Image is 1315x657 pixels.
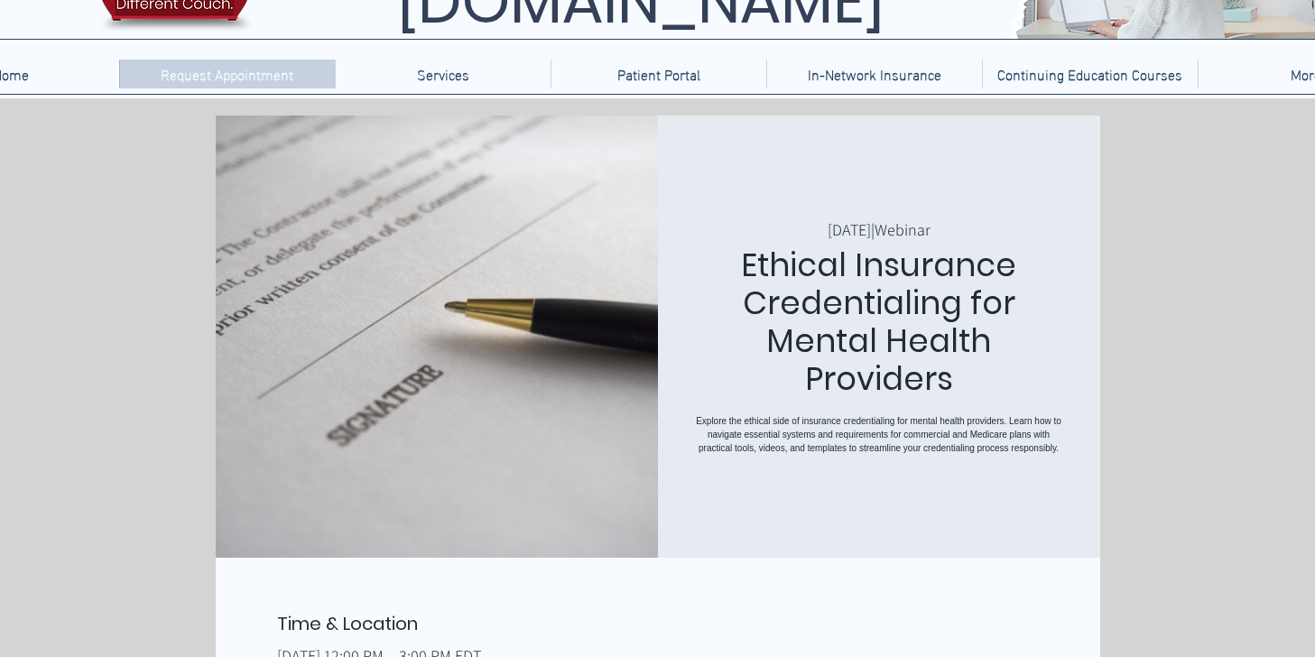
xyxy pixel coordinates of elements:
h2: Time & Location [277,612,1038,635]
h1: Ethical Insurance Credentialing for Mental Health Providers [694,246,1064,398]
p: In-Network Insurance [799,60,950,88]
p: Services [408,60,478,88]
a: Request Appointment [119,60,335,88]
p: Request Appointment [152,60,302,88]
p: Patient Portal [608,60,709,88]
span: | [871,219,875,240]
p: Continuing Education Courses [988,60,1191,88]
div: Services [335,60,551,88]
a: Continuing Education Courses [982,60,1198,88]
p: Webinar [875,219,931,240]
a: Patient Portal [551,60,766,88]
a: In-Network Insurance [766,60,982,88]
p: Explore the ethical side of insurance credentialing for mental health providers. Learn how to nav... [694,414,1064,455]
img: Ethical Insurance Credentialing for Mental Health Providers [216,116,658,558]
p: [DATE] [828,219,871,240]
